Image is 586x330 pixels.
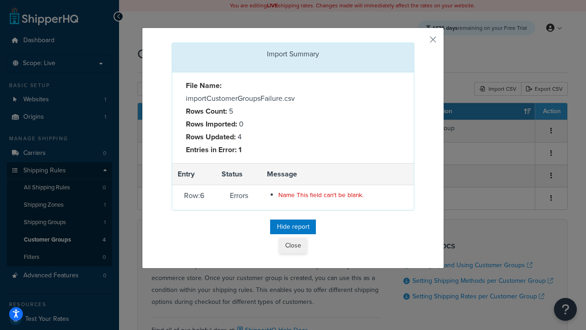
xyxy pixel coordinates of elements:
[278,190,364,199] span: Name This field can't be blank.
[179,79,293,156] div: importCustomerGroupsFailure.csv 5 0 4
[186,106,227,116] strong: Rows Count:
[186,132,236,142] strong: Rows Updated:
[216,163,261,185] th: Status
[186,119,237,129] strong: Rows Imported:
[270,220,316,234] button: Hide report
[172,163,216,185] th: Entry
[261,163,414,185] th: Message
[179,50,407,58] h3: Import Summary
[279,238,307,253] button: Close
[172,185,216,210] td: Row: 6
[216,185,261,210] td: Errors
[186,144,242,155] strong: Entries in Error: 1
[186,80,222,91] strong: File Name:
